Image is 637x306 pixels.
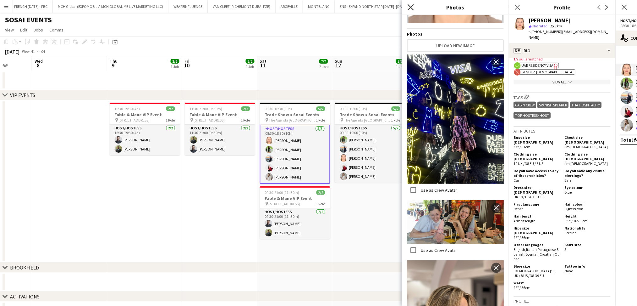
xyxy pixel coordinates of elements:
h3: Attributes [514,128,611,134]
span: S [565,247,567,252]
span: [STREET_ADDRESS] [119,118,150,122]
h3: Tags [514,94,611,100]
span: t. [PHONE_NUMBER] [529,29,562,34]
div: 1 Job [171,64,179,69]
span: 2/2 [241,106,250,111]
span: Gender: [DEMOGRAPHIC_DATA] [522,70,574,74]
span: 1 Role [316,118,325,122]
span: | [EMAIL_ADDRESS][DOMAIN_NAME] [529,29,608,40]
span: Week 41 [21,49,36,54]
div: [DATE] [5,48,19,55]
h5: Clothing size [DEMOGRAPHIC_DATA] [514,152,560,161]
span: 5/5 [392,106,400,111]
span: 10 UK / 38 EU / 6 US [514,161,544,166]
span: 2/2 [316,190,325,195]
h5: Hair length [514,214,560,218]
button: WEAREINFLUENCE [168,0,208,13]
h3: Profile [514,298,611,304]
span: 2/2 [246,59,255,64]
h5: Bust size [DEMOGRAPHIC_DATA] [514,135,560,144]
img: Crew photo 1096708 [407,54,504,184]
span: 22" / 56cm [514,285,531,290]
div: ACTIVATIONS [10,293,40,300]
span: [STREET_ADDRESS] [194,118,225,122]
div: 1 Job [246,64,254,69]
h5: Tattoo info [565,264,611,269]
div: SPANISH SPEAKER [538,102,569,108]
app-job-card: 08:30-18:30 (10h)5/5Trade Show x Sosai Events The Agenda [GEOGRAPHIC_DATA]1 RoleHost/Hostess5/508... [260,103,330,184]
span: 5'5" / 165.1 cm [565,218,588,223]
div: VIP EVENTS [10,92,35,98]
span: 2/2 [166,106,175,111]
h4: Photos [407,31,504,37]
span: [STREET_ADDRESS] [269,201,300,206]
span: Bosnian , [526,252,540,257]
h3: Trade Show x Sosai Events [335,112,405,117]
div: View All [514,80,611,84]
a: Jobs [31,26,46,34]
label: Use as Crew Avatar [420,187,457,193]
span: I'm [DEMOGRAPHIC_DATA] [565,144,608,149]
span: 09:00-19:00 (10h) [340,106,367,111]
div: 11:30-21:00 (9h30m)2/2Fable & Mane VIP Event [STREET_ADDRESS]1 RoleHost/Hostess2/211:30-21:00 (9h... [185,103,255,155]
button: MCH Global (EXPOMOBILIA MCH GLOBAL ME LIVE MARKETING LLC) [53,0,168,13]
h3: Fable & Mane VIP Event [260,195,330,201]
span: 12 [334,62,343,69]
app-card-role: Host/Hostess2/211:30-21:00 (9h30m)[PERSON_NAME][PERSON_NAME] [185,125,255,155]
div: BROOKFIELD [10,264,39,271]
button: ARGEVILLE [276,0,303,13]
app-card-role: Host/Hostess2/215:30-19:30 (4h)[PERSON_NAME][PERSON_NAME] [110,125,180,155]
h5: Height [565,214,611,218]
span: Light brown [565,207,584,211]
span: The Agenda [GEOGRAPHIC_DATA] [344,118,391,122]
button: Upload new image [407,39,504,52]
h3: Fable & Mane VIP Event [185,112,255,117]
div: CABIN CREW [514,102,536,108]
div: TOP HOSTESS/ HOST [514,112,551,119]
button: VAN CLEEF (RICHEMONT DUBAI FZE) [208,0,276,13]
app-card-role: Host/Hostess5/508:30-18:30 (10h)[PERSON_NAME][PERSON_NAME][PERSON_NAME][PERSON_NAME][PERSON_NAME] [260,125,330,184]
h3: Photos [402,3,509,11]
span: Spanish , [514,247,559,257]
span: 33" / 83cm [514,144,531,149]
span: [DEMOGRAPHIC_DATA]: 6 UK / 8 US / 38-39 EU [514,269,555,278]
a: Comms [47,26,66,34]
div: [PERSON_NAME] [529,18,571,23]
span: UK 10 / US 6 / EU 38 [514,195,544,199]
span: 08:30-18:30 (10h) [265,106,292,111]
span: View [5,27,14,33]
span: 8 [34,62,43,69]
span: Thu [110,58,118,64]
button: ENS - EXPAND NORTH STAR [DATE] -[DATE] [335,0,412,13]
h5: Do you have any visible piercings? [565,168,611,178]
button: FRENCH [DATE] - FBC [9,0,53,13]
app-job-card: 15:30-19:30 (4h)2/2Fable & Mane VIP Event [STREET_ADDRESS]1 RoleHost/Hostess2/215:30-19:30 (4h)[P... [110,103,180,155]
app-card-role: Host/Hostess5/509:00-19:00 (10h)[PERSON_NAME][PERSON_NAME][PERSON_NAME][PERSON_NAME][PERSON_NAME] [335,125,405,183]
h5: Do you have access to any of these vehicles? [514,168,560,178]
img: Crew photo 1096707 [407,200,504,244]
div: +04 [39,49,45,54]
div: 09:00-19:00 (10h)5/5Trade Show x Sosai Events The Agenda [GEOGRAPHIC_DATA]1 RoleHost/Hostess5/509... [335,103,405,183]
h5: Eye colour [565,185,611,190]
span: 2/2 [171,59,179,64]
span: 15:30-19:30 (4h) [115,106,140,111]
span: 1 Role [391,118,400,122]
div: THA HOSPITALITY [570,102,602,108]
h5: Shirt size [565,242,611,247]
span: 1 Role [166,118,175,122]
span: Blue [565,190,572,195]
span: The Agenda [GEOGRAPHIC_DATA] [269,118,316,122]
span: Not rated [533,24,548,28]
span: Car [514,178,519,183]
span: 11 [259,62,267,69]
h3: Fable & Mane VIP Event [110,112,180,117]
div: 2 Jobs [320,64,329,69]
h1: SOSAI EVENTS [5,15,52,25]
span: Sat [260,58,267,64]
h5: Hair colour [565,202,611,207]
span: 9 [109,62,118,69]
a: View [3,26,16,34]
h5: Hips size [DEMOGRAPHIC_DATA] [514,226,560,235]
span: 5/5 [396,59,405,64]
